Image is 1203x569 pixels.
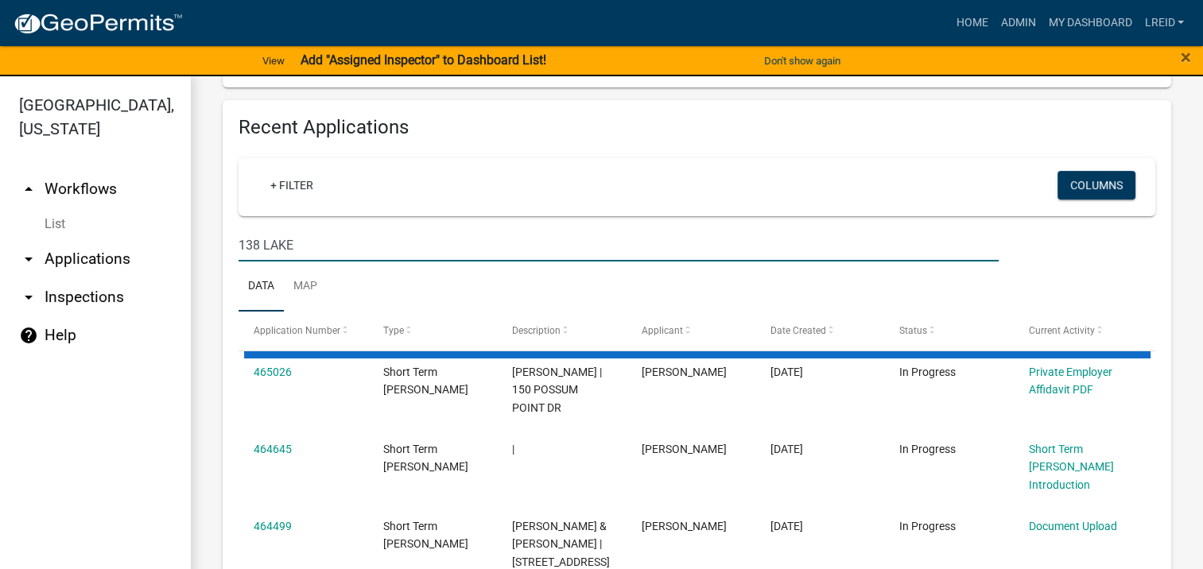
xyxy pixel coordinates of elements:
[755,312,884,350] datatable-header-cell: Date Created
[239,229,999,261] input: Search for applications
[1029,443,1114,492] a: Short Term [PERSON_NAME] Introduction
[770,520,803,532] span: 08/15/2025
[512,520,610,569] span: HEDGES ASHLEY & JONATHAN FLACK | 125 RIVER LAKE CT
[1138,8,1190,38] a: LREID
[383,443,468,474] span: Short Term Rental Registration
[1029,366,1112,397] a: Private Employer Affidavit PDF
[641,443,726,455] span: Kate Witkop
[19,250,38,269] i: arrow_drop_down
[383,325,404,336] span: Type
[1057,171,1135,199] button: Columns
[899,520,956,532] span: In Progress
[899,325,927,336] span: Status
[641,520,726,532] span: JONATHAN FLACK
[994,8,1042,38] a: Admin
[19,180,38,199] i: arrow_drop_up
[770,366,803,378] span: 08/17/2025
[949,8,994,38] a: Home
[239,312,367,350] datatable-header-cell: Application Number
[254,325,340,336] span: Application Number
[301,52,546,68] strong: Add "Assigned Inspector" to Dashboard List!
[1014,312,1143,350] datatable-header-cell: Current Activity
[19,288,38,307] i: arrow_drop_down
[254,443,292,455] a: 464645
[367,312,496,350] datatable-header-cell: Type
[497,312,626,350] datatable-header-cell: Description
[254,520,292,532] a: 464499
[284,261,327,312] a: Map
[1042,8,1138,38] a: My Dashboard
[19,326,38,345] i: help
[239,261,284,312] a: Data
[254,366,292,378] a: 465026
[512,366,602,415] span: BRITTANY EDWARDS | 150 POSSUM POINT DR
[758,48,847,74] button: Don't show again
[770,325,826,336] span: Date Created
[256,48,291,74] a: View
[641,325,682,336] span: Applicant
[383,520,468,551] span: Short Term Rental Registration
[770,443,803,455] span: 08/15/2025
[626,312,755,350] datatable-header-cell: Applicant
[1029,325,1095,336] span: Current Activity
[239,116,1155,139] h4: Recent Applications
[383,366,468,397] span: Short Term Rental Registration
[641,366,726,378] span: Brittany Edwards
[1181,46,1191,68] span: ×
[512,443,514,455] span: |
[899,443,956,455] span: In Progress
[258,171,326,199] a: + Filter
[1181,48,1191,67] button: Close
[512,325,561,336] span: Description
[884,312,1013,350] datatable-header-cell: Status
[899,366,956,378] span: In Progress
[1029,520,1117,532] a: Document Upload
